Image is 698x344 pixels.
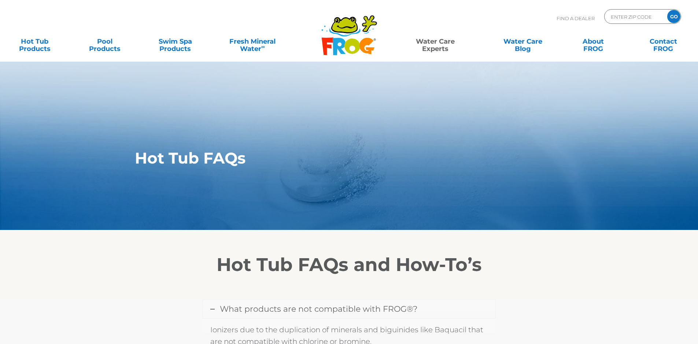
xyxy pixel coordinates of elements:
[218,34,287,49] a: Fresh MineralWater∞
[148,34,203,49] a: Swim SpaProducts
[636,34,691,49] a: ContactFROG
[135,149,529,167] h1: Hot Tub FAQs
[203,300,495,318] a: What products are not compatible with FROG®?
[261,44,265,50] sup: ∞
[566,34,620,49] a: AboutFROG
[7,34,62,49] a: Hot TubProducts
[557,9,595,28] p: Find A Dealer
[667,10,680,23] input: GO
[124,254,575,276] h2: Hot Tub FAQs and How-To’s
[391,34,480,49] a: Water CareExperts
[610,11,660,22] input: Zip Code Form
[495,34,550,49] a: Water CareBlog
[220,304,417,314] span: What products are not compatible with FROG®?
[78,34,132,49] a: PoolProducts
